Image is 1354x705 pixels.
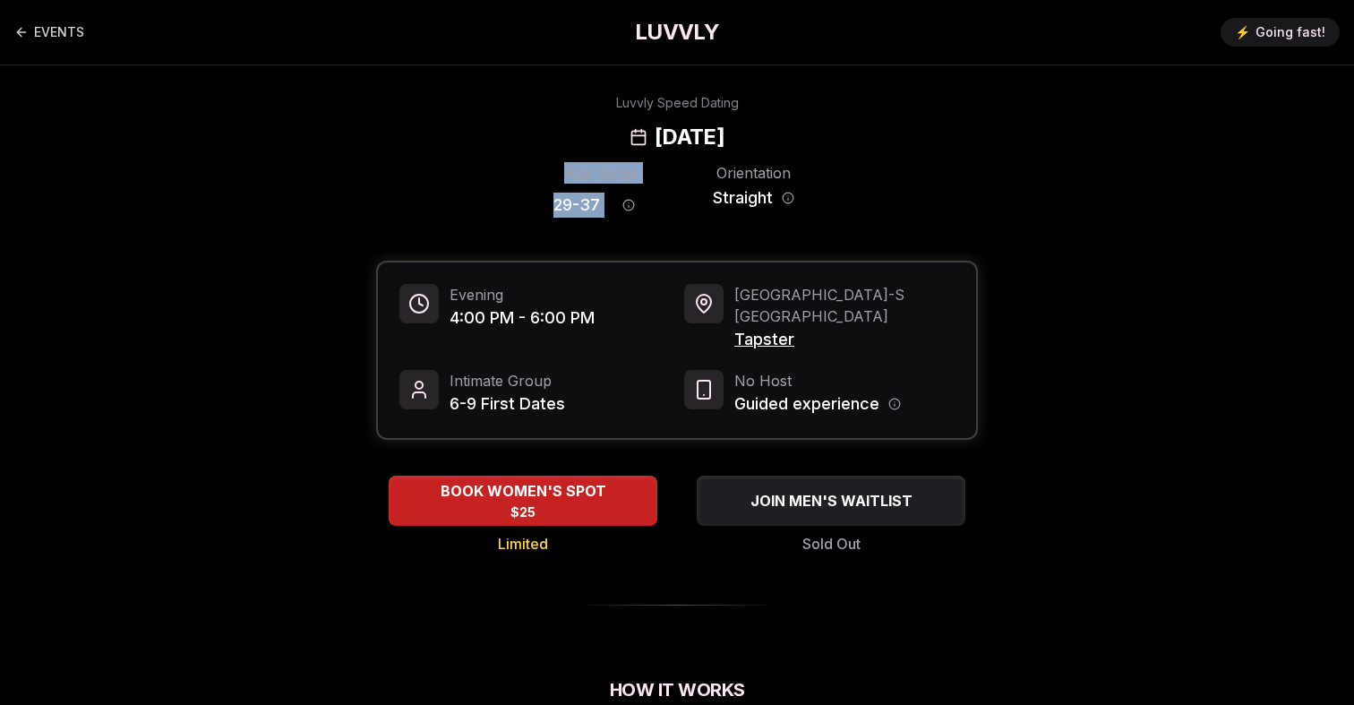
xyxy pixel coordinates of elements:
[498,533,548,555] span: Limited
[1255,23,1325,41] span: Going fast!
[888,398,901,410] button: Host information
[14,14,84,50] a: Back to events
[450,284,595,305] span: Evening
[706,162,801,184] div: Orientation
[376,677,978,702] h2: How It Works
[635,18,719,47] a: LUVVLY
[734,391,879,417] span: Guided experience
[616,94,739,112] div: Luvvly Speed Dating
[450,370,565,391] span: Intimate Group
[655,123,724,151] h2: [DATE]
[553,162,648,184] div: Age Range
[734,327,955,352] span: Tapster
[713,185,773,211] span: Straight
[389,476,657,526] button: BOOK WOMEN'S SPOT - Limited
[697,476,965,526] button: JOIN MEN'S WAITLIST - Sold Out
[1235,23,1250,41] span: ⚡️
[802,533,861,555] span: Sold Out
[609,185,648,225] button: Age range information
[510,503,536,521] span: $25
[747,490,916,512] span: JOIN MEN'S WAITLIST
[734,284,955,327] span: [GEOGRAPHIC_DATA] - S [GEOGRAPHIC_DATA]
[782,192,794,204] button: Orientation information
[450,305,595,331] span: 4:00 PM - 6:00 PM
[437,480,610,502] span: BOOK WOMEN'S SPOT
[734,370,901,391] span: No Host
[450,391,565,417] span: 6-9 First Dates
[553,193,600,218] span: 29 - 37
